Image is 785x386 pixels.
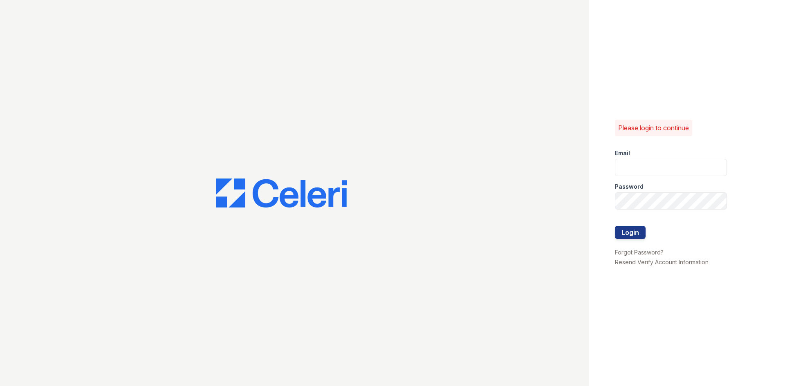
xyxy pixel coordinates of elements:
img: CE_Logo_Blue-a8612792a0a2168367f1c8372b55b34899dd931a85d93a1a3d3e32e68fde9ad4.png [216,178,347,208]
label: Password [615,183,644,191]
a: Resend Verify Account Information [615,259,709,266]
button: Login [615,226,646,239]
p: Please login to continue [618,123,689,133]
label: Email [615,149,630,157]
a: Forgot Password? [615,249,664,256]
